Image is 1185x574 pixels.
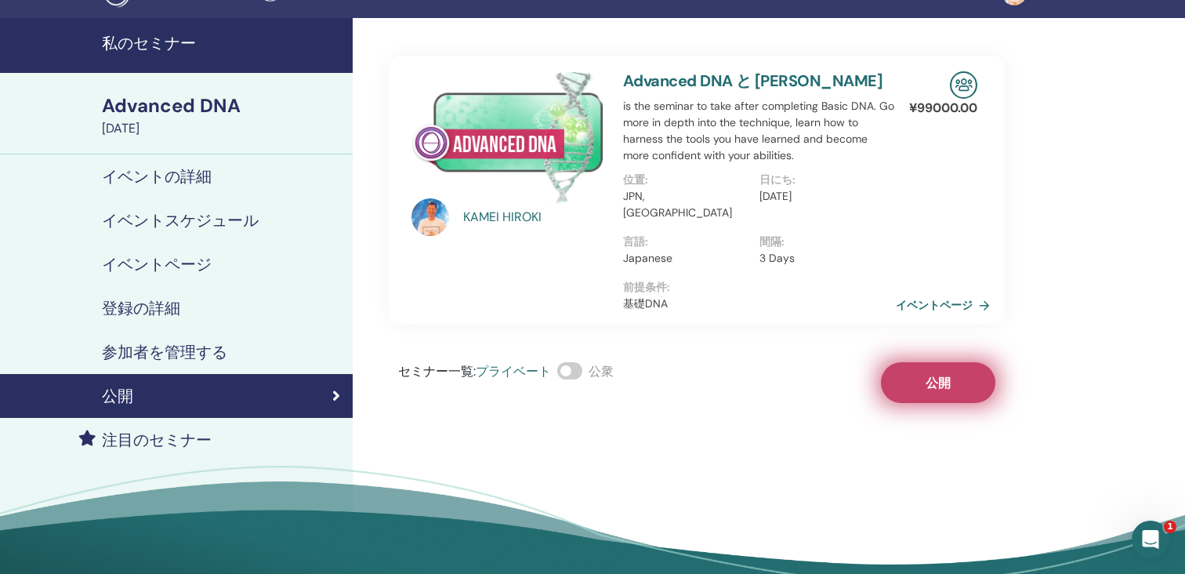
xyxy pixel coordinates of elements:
[92,93,353,138] a: Advanced DNA[DATE]
[102,430,212,449] h4: 注目のセミナー
[463,208,608,227] a: KAMEI HIROKI
[1164,521,1176,533] span: 1
[102,211,259,230] h4: イベントスケジュール
[102,387,133,405] h4: 公開
[909,99,977,118] p: ¥ 99000.00
[623,172,750,188] p: 位置 :
[102,343,227,361] h4: 参加者を管理する
[623,250,750,267] p: Japanese
[102,255,212,274] h4: イベントページ
[926,375,951,391] span: 公開
[102,119,343,138] div: [DATE]
[759,172,886,188] p: 日にち :
[623,234,750,250] p: 言語 :
[881,362,995,403] button: 公開
[589,363,614,380] span: 公衆
[476,363,551,380] span: プライベート
[411,71,604,203] img: Advanced DNA
[623,296,896,312] p: 基礎DNA
[102,299,180,318] h4: 登録の詳細
[398,363,476,380] span: セミナー一覧 :
[759,234,886,250] p: 間隔 :
[102,34,343,53] h4: 私のセミナー
[623,188,750,221] p: JPN, [GEOGRAPHIC_DATA]
[950,71,977,99] img: In-Person Seminar
[102,167,212,186] h4: イベントの詳細
[411,198,449,236] img: default.jpg
[623,98,896,164] p: is the seminar to take after completing Basic DNA. Go more in depth into the technique, learn how...
[759,188,886,205] p: [DATE]
[896,293,996,317] a: イベントページ
[759,250,886,267] p: 3 Days
[102,93,343,119] div: Advanced DNA
[623,279,896,296] p: 前提条件 :
[1132,521,1169,558] iframe: Intercom live chat
[623,71,882,91] a: Advanced DNA と [PERSON_NAME]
